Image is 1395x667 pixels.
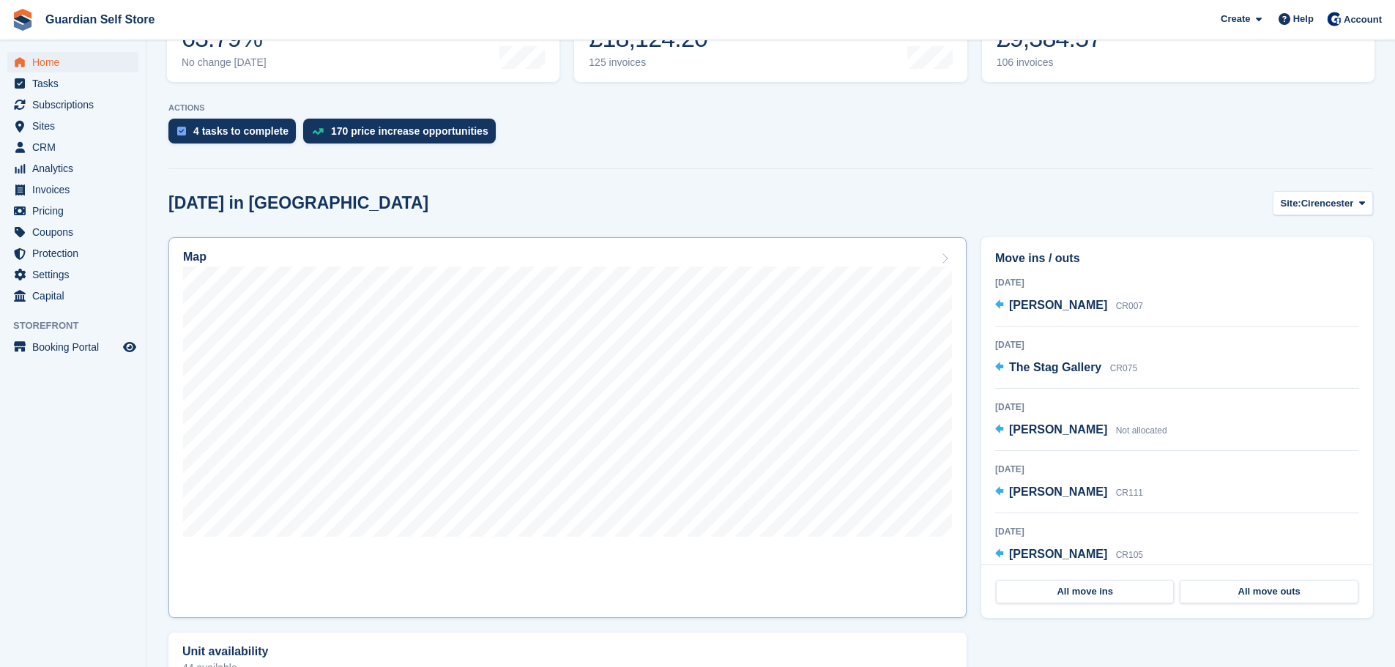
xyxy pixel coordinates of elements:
[32,201,120,221] span: Pricing
[1344,12,1382,27] span: Account
[7,264,138,285] a: menu
[7,52,138,72] a: menu
[997,56,1102,69] div: 106 invoices
[331,125,488,137] div: 170 price increase opportunities
[32,264,120,285] span: Settings
[168,193,428,213] h2: [DATE] in [GEOGRAPHIC_DATA]
[995,421,1167,440] a: [PERSON_NAME] Not allocated
[312,128,324,135] img: price_increase_opportunities-93ffe204e8149a01c8c9dc8f82e8f89637d9d84a8eef4429ea346261dce0b2c0.svg
[1116,301,1143,311] span: CR007
[32,52,120,72] span: Home
[996,580,1174,603] a: All move ins
[7,337,138,357] a: menu
[1110,363,1137,373] span: CR075
[168,237,967,618] a: Map
[177,127,186,135] img: task-75834270c22a3079a89374b754ae025e5fb1db73e45f91037f5363f120a921f8.svg
[32,222,120,242] span: Coupons
[995,297,1143,316] a: [PERSON_NAME] CR007
[995,276,1359,289] div: [DATE]
[32,137,120,157] span: CRM
[1009,548,1107,560] span: [PERSON_NAME]
[32,94,120,115] span: Subscriptions
[7,286,138,306] a: menu
[1327,12,1342,26] img: Tom Scott
[1281,196,1301,211] span: Site:
[1009,299,1107,311] span: [PERSON_NAME]
[182,56,267,69] div: No change [DATE]
[995,525,1359,538] div: [DATE]
[995,359,1137,378] a: The Stag Gallery CR075
[32,243,120,264] span: Protection
[7,179,138,200] a: menu
[183,250,207,264] h2: Map
[1301,196,1354,211] span: Cirencester
[995,338,1359,351] div: [DATE]
[13,318,146,333] span: Storefront
[7,94,138,115] a: menu
[589,56,707,69] div: 125 invoices
[121,338,138,356] a: Preview store
[995,400,1359,414] div: [DATE]
[40,7,160,31] a: Guardian Self Store
[1116,550,1143,560] span: CR105
[995,250,1359,267] h2: Move ins / outs
[32,179,120,200] span: Invoices
[193,125,289,137] div: 4 tasks to complete
[32,116,120,136] span: Sites
[7,73,138,94] a: menu
[7,201,138,221] a: menu
[1293,12,1314,26] span: Help
[7,222,138,242] a: menu
[1221,12,1250,26] span: Create
[7,137,138,157] a: menu
[7,158,138,179] a: menu
[168,103,1373,113] p: ACTIONS
[995,463,1359,476] div: [DATE]
[1009,361,1101,373] span: The Stag Gallery
[182,645,268,658] h2: Unit availability
[1273,191,1373,215] button: Site: Cirencester
[32,337,120,357] span: Booking Portal
[1116,425,1167,436] span: Not allocated
[1180,580,1358,603] a: All move outs
[303,119,503,151] a: 170 price increase opportunities
[995,483,1143,502] a: [PERSON_NAME] CR111
[32,158,120,179] span: Analytics
[7,116,138,136] a: menu
[32,73,120,94] span: Tasks
[1009,423,1107,436] span: [PERSON_NAME]
[168,119,303,151] a: 4 tasks to complete
[1116,488,1143,498] span: CR111
[1009,485,1107,498] span: [PERSON_NAME]
[7,243,138,264] a: menu
[32,286,120,306] span: Capital
[12,9,34,31] img: stora-icon-8386f47178a22dfd0bd8f6a31ec36ba5ce8667c1dd55bd0f319d3a0aa187defe.svg
[995,545,1143,564] a: [PERSON_NAME] CR105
